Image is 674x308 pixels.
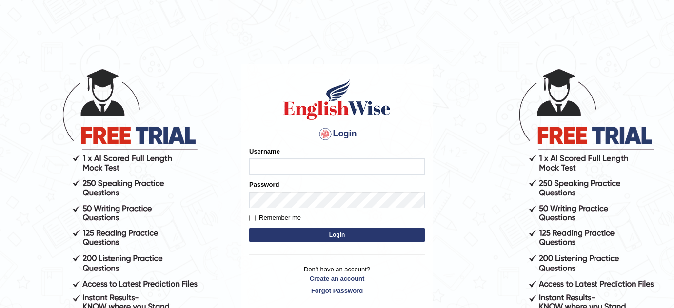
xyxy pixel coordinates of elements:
[249,228,425,242] button: Login
[249,147,280,156] label: Username
[281,77,393,121] img: Logo of English Wise sign in for intelligent practice with AI
[249,274,425,283] a: Create an account
[249,213,301,223] label: Remember me
[249,265,425,295] p: Don't have an account?
[249,286,425,295] a: Forgot Password
[249,126,425,142] h4: Login
[249,215,256,221] input: Remember me
[249,180,279,189] label: Password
